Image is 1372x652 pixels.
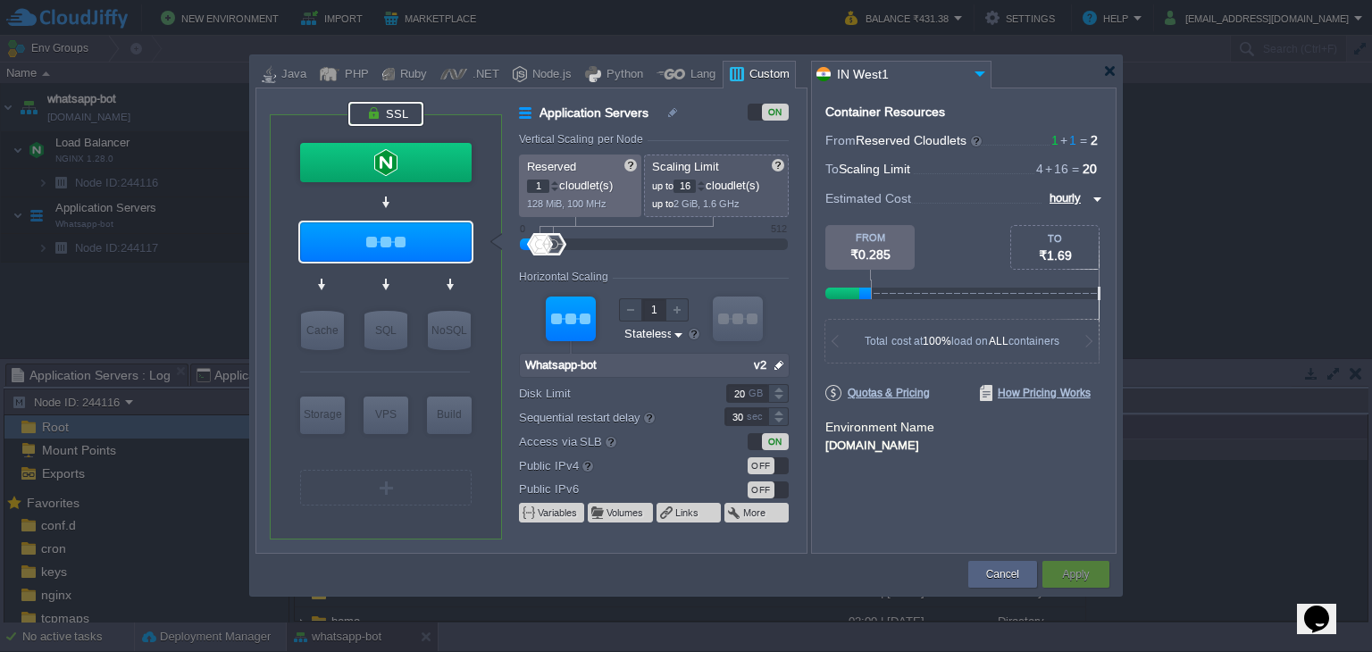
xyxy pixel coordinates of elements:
[527,160,576,173] span: Reserved
[428,311,471,350] div: NoSQL Databases
[607,506,645,520] button: Volumes
[850,247,891,262] span: ₹0.285
[395,62,427,88] div: Ruby
[520,223,525,234] div: 0
[652,198,673,209] span: up to
[747,408,766,425] div: sec
[427,397,472,432] div: Build
[300,143,472,182] div: Load Balancer
[276,62,306,88] div: Java
[1068,162,1083,176] span: =
[300,397,345,432] div: Storage
[673,198,740,209] span: 2 GiB, 1.6 GHz
[1297,581,1354,634] iframe: chat widget
[364,397,408,432] div: VPS
[825,162,839,176] span: To
[364,311,407,350] div: SQL
[980,385,1091,401] span: How Pricing Works
[685,62,715,88] div: Lang
[1043,162,1068,176] span: 16
[519,431,700,451] label: Access via SLB
[519,480,700,498] label: Public IPv6
[339,62,369,88] div: PHP
[538,506,579,520] button: Variables
[601,62,643,88] div: Python
[527,198,607,209] span: 128 MiB, 100 MHz
[652,180,673,191] span: up to
[762,433,789,450] div: ON
[519,407,700,427] label: Sequential restart delay
[652,160,719,173] span: Scaling Limit
[519,133,648,146] div: Vertical Scaling per Node
[364,311,407,350] div: SQL Databases
[1083,162,1097,176] span: 20
[675,506,700,520] button: Links
[749,385,766,402] div: GB
[825,232,915,243] div: FROM
[300,222,472,262] div: Application Servers
[527,62,572,88] div: Node.js
[762,104,789,121] div: ON
[1091,133,1098,147] span: 2
[825,133,856,147] span: From
[825,385,930,401] span: Quotas & Pricing
[300,397,345,434] div: Storage Containers
[527,174,635,193] p: cloudlet(s)
[467,62,499,88] div: .NET
[1058,133,1069,147] span: +
[519,384,700,403] label: Disk Limit
[1058,133,1076,147] span: 1
[519,456,700,475] label: Public IPv4
[743,506,767,520] button: More
[301,311,344,350] div: Cache
[1036,162,1043,176] span: 4
[1043,162,1054,176] span: +
[427,397,472,434] div: Build Node
[986,565,1019,583] button: Cancel
[825,105,945,119] div: Container Resources
[1011,233,1099,244] div: TO
[652,174,782,193] p: cloudlet(s)
[1062,565,1089,583] button: Apply
[839,162,910,176] span: Scaling Limit
[1051,133,1058,147] span: 1
[748,481,774,498] div: OFF
[825,420,934,434] label: Environment Name
[300,470,472,506] div: Create New Layer
[825,188,911,208] span: Estimated Cost
[825,436,1102,452] div: [DOMAIN_NAME]
[856,133,983,147] span: Reserved Cloudlets
[519,271,613,283] div: Horizontal Scaling
[364,397,408,434] div: Elastic VPS
[748,457,774,474] div: OFF
[771,223,787,234] div: 512
[1076,133,1091,147] span: =
[744,62,790,88] div: Custom
[428,311,471,350] div: NoSQL
[1039,248,1072,263] span: ₹1.69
